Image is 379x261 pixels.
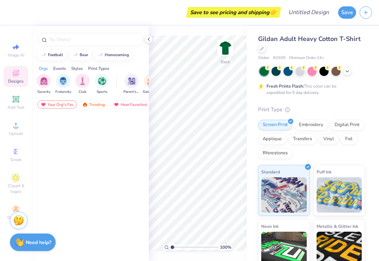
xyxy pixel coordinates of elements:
[221,59,230,65] div: Back
[7,105,24,110] span: Add Text
[317,177,362,213] img: Puff Ink
[37,74,51,95] button: filter button
[7,215,24,220] span: Decorate
[41,102,46,107] img: most_fav.gif
[11,157,22,162] span: Greek
[261,168,280,176] span: Standard
[218,41,232,55] img: Back
[105,53,129,57] div: homecoming
[273,55,286,61] span: # G500
[55,74,71,95] div: filter for Fraternity
[53,65,66,72] div: Events
[258,106,365,114] div: Print Type
[261,223,279,230] span: Neon Ink
[114,102,119,107] img: most_fav.gif
[71,65,83,72] div: Styles
[288,134,317,144] div: Transfers
[97,89,108,95] span: Sports
[258,35,361,43] span: Gildan Adult Heavy Cotton T-Shirt
[75,74,90,95] div: filter for Club
[95,74,109,95] div: filter for Sports
[40,77,48,85] img: Sorority Image
[69,50,91,60] button: bear
[41,53,47,57] img: trend_line.gif
[79,100,108,109] div: Trending
[48,53,63,57] div: football
[95,74,109,95] button: filter button
[258,120,292,130] div: Screen Print
[26,239,51,246] strong: Need help?
[8,78,24,84] span: Designs
[147,77,155,85] img: Game Day Image
[258,55,269,61] span: Gildan
[258,134,286,144] div: Applique
[79,77,86,85] img: Club Image
[123,74,140,95] button: filter button
[59,77,67,85] img: Fraternity Image
[98,77,106,85] img: Sports Image
[289,55,324,61] span: Minimum Order: 24 +
[269,8,277,16] span: 👉
[338,6,356,19] button: Save
[55,74,71,95] button: filter button
[37,74,51,95] div: filter for Sorority
[143,74,159,95] div: filter for Game Day
[330,120,364,130] div: Digital Print
[317,168,331,176] span: Puff Ink
[37,100,77,109] div: Your Org's Fav
[341,134,357,144] div: Foil
[123,74,140,95] div: filter for Parent's Weekend
[37,89,50,95] span: Sorority
[55,89,71,95] span: Fraternity
[317,223,358,230] span: Metallic & Glitter Ink
[123,89,140,95] span: Parent's Weekend
[283,5,335,19] input: Untitled Design
[143,74,159,95] button: filter button
[9,131,23,136] span: Upload
[8,52,24,58] span: Image AI
[94,50,132,60] button: homecoming
[79,89,86,95] span: Club
[128,77,136,85] img: Parent's Weekend Image
[267,83,353,96] div: This color can be expedited for 5 day delivery.
[82,102,88,107] img: trending.gif
[267,83,304,89] strong: Fresh Prints Flash:
[319,134,338,144] div: Vinyl
[80,53,88,57] div: bear
[220,244,231,250] span: 100 %
[294,120,328,130] div: Embroidery
[39,65,48,72] div: Orgs
[258,148,292,159] div: Rhinestones
[37,50,66,60] button: football
[88,65,109,72] div: Print Types
[188,7,279,18] div: Save to see pricing and shipping
[75,74,90,95] button: filter button
[49,36,139,43] input: Try "Alpha"
[98,53,103,57] img: trend_line.gif
[110,100,150,109] div: Most Favorited
[143,89,159,95] span: Game Day
[4,183,28,194] span: Clipart & logos
[261,177,307,213] img: Standard
[73,53,78,57] img: trend_line.gif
